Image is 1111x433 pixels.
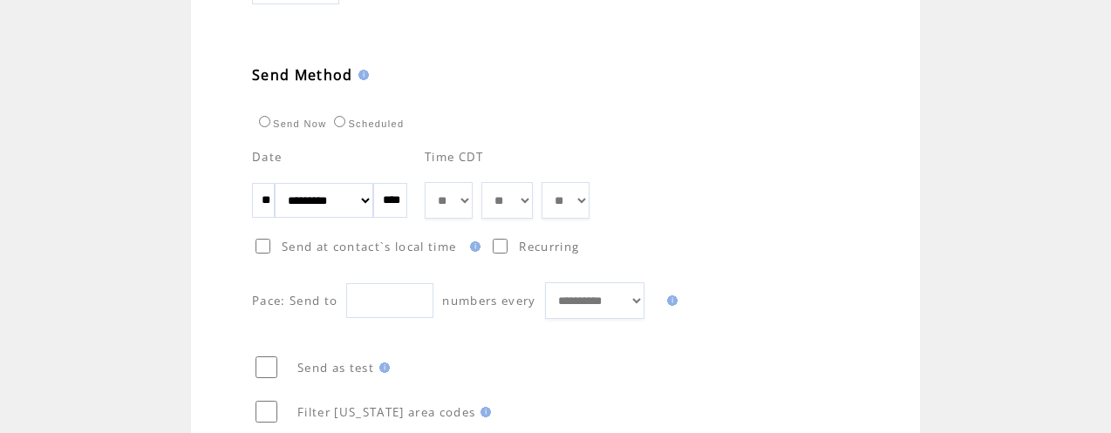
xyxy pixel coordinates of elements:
[334,116,345,127] input: Scheduled
[330,118,404,129] label: Scheduled
[475,407,491,417] img: help.gif
[252,149,282,165] span: Date
[252,293,337,308] span: Pace: Send to
[282,239,456,254] span: Send at contact`s local time
[353,70,369,80] img: help.gif
[297,404,475,420] span: Filter [US_STATE] area codes
[255,118,326,129] label: Send Now
[465,241,481,252] img: help.gif
[519,239,579,254] span: Recurring
[425,149,484,165] span: Time CDT
[259,116,270,127] input: Send Now
[252,65,353,85] span: Send Method
[374,362,390,373] img: help.gif
[662,295,678,306] img: help.gif
[442,293,535,308] span: numbers every
[297,360,374,375] span: Send as test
